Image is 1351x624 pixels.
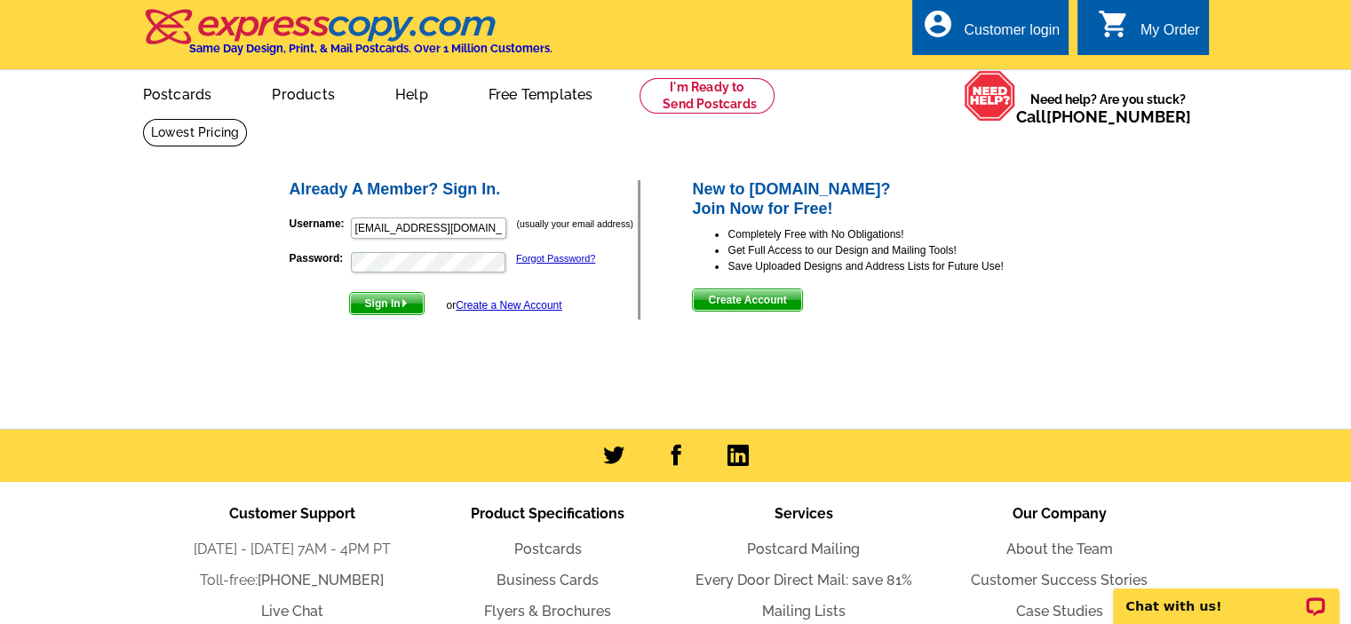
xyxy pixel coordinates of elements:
img: npw-badge-icon-locked.svg [486,221,500,235]
a: Postcards [115,72,241,114]
a: About the Team [1006,541,1113,557]
h2: Already A Member? Sign In. [290,180,639,200]
button: Sign In [349,292,425,315]
i: shopping_cart [1098,8,1130,40]
span: Create Account [693,289,801,311]
a: Customer Success Stories [971,572,1148,588]
img: button-next-arrow-white.png [401,299,409,307]
span: Customer Support [229,505,355,522]
a: shopping_cart My Order [1098,20,1200,42]
a: Forgot Password? [516,253,595,264]
div: My Order [1140,22,1200,47]
span: Services [775,505,833,522]
a: Help [367,72,457,114]
img: help [964,70,1016,122]
span: Need help? Are you stuck? [1016,91,1200,126]
a: [PHONE_NUMBER] [1046,107,1191,126]
a: Products [243,72,363,114]
button: Create Account [692,288,802,312]
a: Free Templates [460,72,622,114]
a: Create a New Account [456,299,561,312]
span: Our Company [1013,505,1107,522]
li: Toll-free: [164,570,420,591]
li: [DATE] - [DATE] 7AM - 4PM PT [164,539,420,560]
a: [PHONE_NUMBER] [258,572,384,588]
a: Business Cards [497,572,599,588]
label: Password: [290,250,349,266]
a: Flyers & Brochures [484,603,611,620]
i: account_circle [921,8,953,40]
a: Mailing Lists [762,603,846,620]
a: Case Studies [1016,603,1103,620]
a: Postcards [514,541,582,557]
li: Save Uploaded Designs and Address Lists for Future Use! [727,258,1064,274]
iframe: LiveChat chat widget [1101,568,1351,624]
label: Username: [290,216,349,232]
div: or [446,297,561,313]
small: (usually your email address) [517,218,633,229]
span: Product Specifications [471,505,624,522]
li: Completely Free with No Obligations! [727,226,1064,242]
a: Same Day Design, Print, & Mail Postcards. Over 1 Million Customers. [143,21,552,55]
img: npw-badge-icon-locked.svg [486,256,500,270]
span: Call [1016,107,1191,126]
a: Every Door Direct Mail: save 81% [695,572,912,588]
a: Live Chat [261,603,323,620]
h4: Same Day Design, Print, & Mail Postcards. Over 1 Million Customers. [189,42,552,55]
a: account_circle Customer login [921,20,1060,42]
li: Get Full Access to our Design and Mailing Tools! [727,242,1064,258]
a: Postcard Mailing [747,541,860,557]
span: Sign In [350,293,424,314]
div: Customer login [964,22,1060,47]
h2: New to [DOMAIN_NAME]? Join Now for Free! [692,180,1064,218]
